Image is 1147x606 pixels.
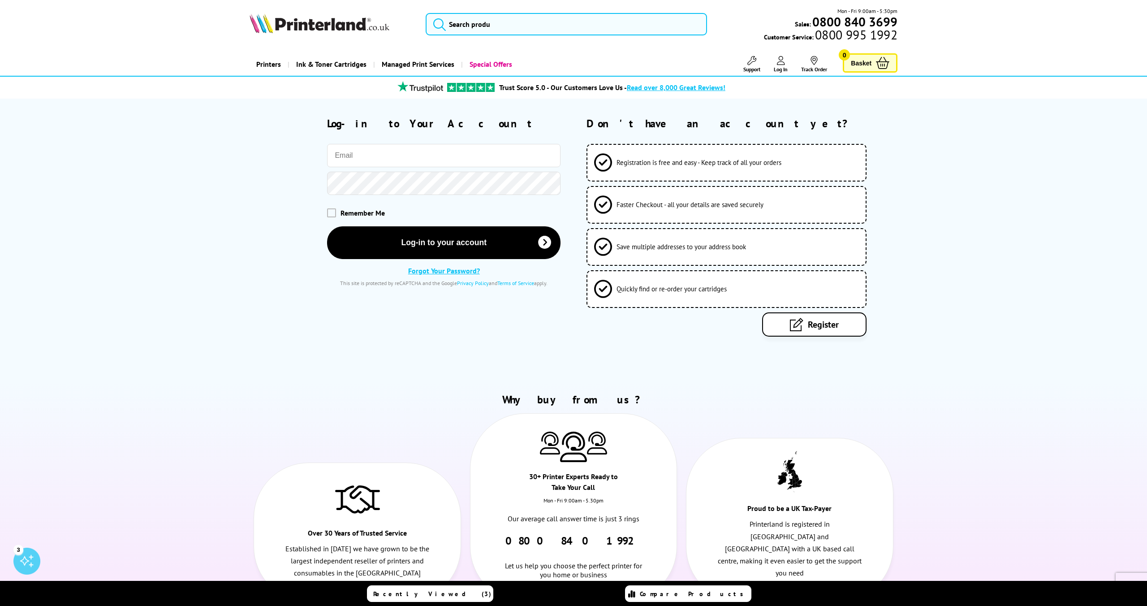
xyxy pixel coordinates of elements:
span: Compare Products [640,590,748,598]
div: This site is protected by reCAPTCHA and the Google and apply. [327,280,561,286]
a: Log In [774,56,788,73]
a: Terms of Service [497,280,534,286]
span: 0 [839,49,850,61]
div: 3 [13,545,23,554]
a: Printers [250,53,288,76]
img: UK tax payer [777,451,802,492]
span: Log In [774,66,788,73]
span: Remember Me [341,208,385,217]
h2: Why buy from us? [250,393,897,407]
span: Customer Service: [764,30,897,41]
a: Trust Score 5.0 - Our Customers Love Us -Read over 8,000 Great Reviews! [499,83,725,92]
p: Established in [DATE] we have grown to be the largest independent reseller of printers and consum... [285,543,430,580]
div: Proud to be a UK Tax-Payer [738,503,841,518]
span: Sales: [795,20,811,28]
a: Privacy Policy [457,280,489,286]
a: 0800 840 3699 [811,17,897,26]
span: Register [808,319,839,330]
span: Quickly find or re-order your cartridges [617,285,727,293]
span: Registration is free and easy - Keep track of all your orders [617,158,781,167]
span: Mon - Fri 9:00am - 5:30pm [837,7,897,15]
a: Forgot Your Password? [408,266,480,275]
img: Printerland Logo [250,13,389,33]
a: Basket 0 [843,53,897,73]
a: Track Order [801,56,827,73]
div: Mon - Fri 9:00am - 5.30pm [470,497,677,513]
a: Compare Products [625,585,751,602]
a: Recently Viewed (3) [367,585,493,602]
span: 0800 995 1992 [814,30,897,39]
span: Ink & Toner Cartridges [296,53,367,76]
img: Printer Experts [540,432,560,454]
img: trustpilot rating [393,81,447,92]
button: Log-in to your account [327,226,561,259]
a: 0800 840 1992 [505,534,641,548]
div: Let us help you choose the perfect printer for you home or business [501,548,646,579]
input: Search produ [426,13,707,35]
span: Save multiple addresses to your address book [617,242,746,251]
span: Support [743,66,760,73]
span: Basket [851,57,871,69]
img: Trusted Service [335,481,380,517]
img: Printer Experts [560,432,587,463]
span: Faster Checkout - all your details are saved securely [617,200,763,209]
h2: Don't have an account yet? [586,117,897,130]
a: Special Offers [461,53,519,76]
b: 0800 840 3699 [812,13,897,30]
a: Printerland Logo [250,13,415,35]
div: 30+ Printer Experts Ready to Take Your Call [522,471,625,497]
p: Our average call answer time is just 3 rings [501,513,646,525]
a: Register [762,312,867,337]
img: Printer Experts [587,432,607,454]
span: Recently Viewed (3) [373,590,492,598]
p: Printerland is registered in [GEOGRAPHIC_DATA] and [GEOGRAPHIC_DATA] with a UK based call centre,... [717,518,862,579]
a: Managed Print Services [373,53,461,76]
span: Read over 8,000 Great Reviews! [627,83,725,92]
a: Support [743,56,760,73]
h2: Log-in to Your Account [327,117,561,130]
div: Over 30 Years of Trusted Service [306,528,409,543]
a: Ink & Toner Cartridges [288,53,373,76]
img: trustpilot rating [447,83,495,92]
input: Email [327,144,561,167]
